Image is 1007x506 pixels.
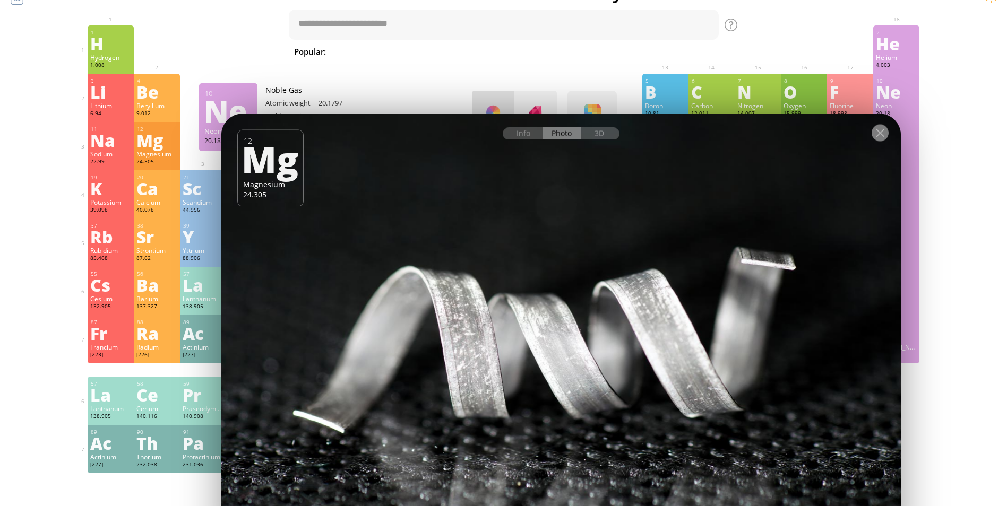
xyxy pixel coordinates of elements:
[204,102,252,119] div: Ne
[136,83,177,100] div: Be
[737,101,778,110] div: Nitrogen
[183,255,223,263] div: 88.906
[90,413,131,421] div: 138.905
[90,158,131,167] div: 22.99
[183,413,223,421] div: 140.908
[90,325,131,342] div: Fr
[691,83,732,100] div: C
[459,51,462,58] sub: 2
[183,452,223,461] div: Protactinium
[737,83,778,100] div: N
[136,198,177,206] div: Calcium
[183,222,223,229] div: 39
[183,198,223,206] div: Scandium
[183,404,223,413] div: Praseodymium
[645,83,686,100] div: B
[183,319,223,326] div: 89
[91,319,131,326] div: 87
[137,380,177,387] div: 58
[90,404,131,413] div: Lanthanum
[294,45,334,59] div: Popular:
[691,101,732,110] div: Carbon
[183,294,223,303] div: Lanthanum
[876,62,917,70] div: 4.003
[137,222,177,229] div: 38
[183,325,223,342] div: Ac
[91,222,131,229] div: 37
[183,343,223,351] div: Actinium
[876,101,917,110] div: Neon
[90,198,131,206] div: Potassium
[319,111,372,120] div: -248.59 °C
[265,98,319,108] div: Atomic weight
[876,35,917,52] div: He
[137,126,177,133] div: 12
[830,110,871,118] div: 18.998
[183,386,223,403] div: Pr
[136,158,177,167] div: 24.305
[90,255,131,263] div: 85.468
[691,110,732,118] div: 12.011
[136,343,177,351] div: Radium
[90,206,131,215] div: 39.098
[507,51,510,58] sub: 4
[552,45,618,58] span: H SO + NaOH
[183,276,223,293] div: La
[90,83,131,100] div: Li
[692,77,732,84] div: 6
[830,77,871,84] div: 9
[243,189,298,199] div: 24.305
[137,319,177,326] div: 88
[493,51,496,58] sub: 2
[446,45,476,58] span: H O
[137,429,177,435] div: 90
[90,343,131,351] div: Francium
[136,294,177,303] div: Barium
[480,45,518,58] span: H SO
[137,271,177,277] div: 56
[90,276,131,293] div: Cs
[738,77,778,84] div: 7
[183,351,223,360] div: [227]
[136,413,177,421] div: 140.116
[136,132,177,149] div: Mg
[319,98,372,108] div: 20.1797
[581,128,619,140] div: 3D
[90,461,131,469] div: [227]
[784,101,824,110] div: Oxygen
[672,45,750,58] span: [MEDICAL_DATA]
[136,325,177,342] div: Ra
[265,111,319,120] div: Melting point
[876,83,917,100] div: Ne
[136,110,177,118] div: 9.012
[645,77,686,84] div: 5
[830,101,871,110] div: Fluorine
[90,303,131,311] div: 132.905
[91,174,131,181] div: 19
[90,62,131,70] div: 1.008
[90,246,131,255] div: Rubidium
[876,77,917,84] div: 10
[503,128,544,140] div: Info
[205,89,252,98] div: 10
[90,150,131,158] div: Sodium
[579,51,582,58] sub: 4
[90,228,131,245] div: Rb
[137,77,177,84] div: 4
[784,83,824,100] div: O
[407,45,443,58] span: Water
[136,452,177,461] div: Thorium
[91,77,131,84] div: 3
[183,271,223,277] div: 57
[90,35,131,52] div: H
[876,29,917,36] div: 2
[521,45,548,58] span: HCl
[90,386,131,403] div: La
[204,136,252,145] div: 20.18
[136,180,177,197] div: Ca
[136,228,177,245] div: Sr
[564,51,567,58] sub: 2
[91,29,131,36] div: 1
[91,429,131,435] div: 89
[90,101,131,110] div: Lithium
